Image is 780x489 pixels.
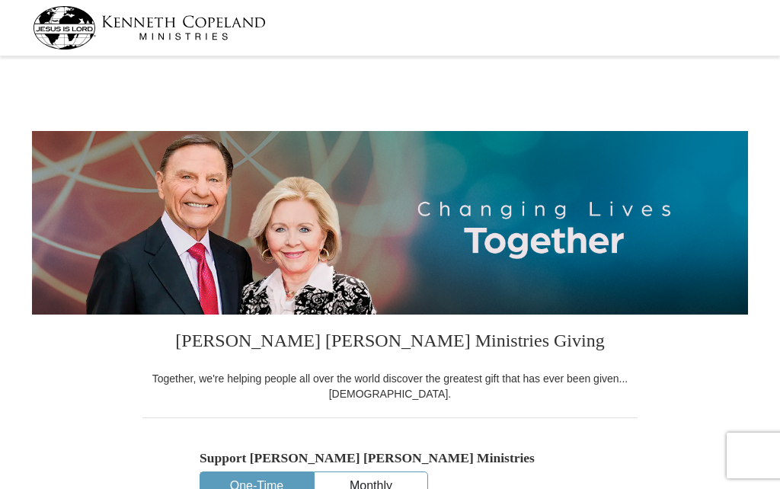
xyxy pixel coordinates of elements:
div: Together, we're helping people all over the world discover the greatest gift that has ever been g... [142,371,638,401]
h5: Support [PERSON_NAME] [PERSON_NAME] Ministries [200,450,580,466]
h3: [PERSON_NAME] [PERSON_NAME] Ministries Giving [142,315,638,371]
img: kcm-header-logo.svg [33,6,266,50]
